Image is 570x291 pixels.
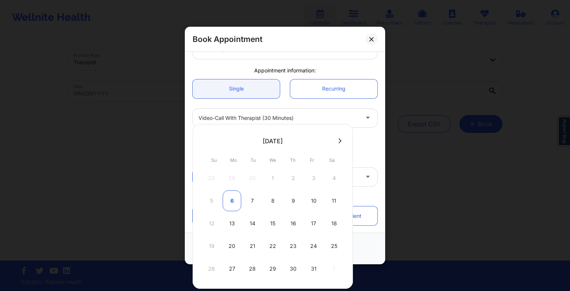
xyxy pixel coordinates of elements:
div: Patient information: [187,194,383,202]
div: Fri Oct 24 2025 [304,236,323,256]
div: Wed Oct 15 2025 [263,213,282,234]
div: Wed Oct 29 2025 [263,258,282,279]
div: Fri Oct 17 2025 [304,213,323,234]
div: Thu Oct 30 2025 [284,258,302,279]
h2: Book Appointment [193,34,262,44]
a: Recurring [290,79,377,98]
div: Wed Oct 22 2025 [263,236,282,256]
div: Fri Oct 10 2025 [304,190,323,211]
div: Wed Oct 08 2025 [263,190,282,211]
abbr: Thursday [290,157,295,163]
div: Appointment information: [187,67,383,74]
div: Mon Oct 06 2025 [223,190,241,211]
abbr: Tuesday [250,157,256,163]
div: Thu Oct 23 2025 [284,236,302,256]
div: Thu Oct 09 2025 [284,190,302,211]
div: Mon Oct 13 2025 [223,213,241,234]
abbr: Wednesday [269,157,276,163]
div: Mon Oct 27 2025 [223,258,241,279]
div: Tue Oct 28 2025 [243,258,262,279]
div: Video-Call with Therapist (30 minutes) [199,109,359,127]
div: Sat Oct 11 2025 [325,190,343,211]
div: [DATE] [263,137,283,145]
div: [PERSON_NAME] [199,40,351,59]
div: Tue Oct 07 2025 [243,190,262,211]
div: Sat Oct 25 2025 [325,236,343,256]
div: Fri Oct 31 2025 [304,258,323,279]
abbr: Friday [310,157,314,163]
abbr: Saturday [329,157,335,163]
div: Tue Oct 14 2025 [243,213,262,234]
div: Thu Oct 16 2025 [284,213,302,234]
abbr: Monday [230,157,237,163]
div: Tue Oct 21 2025 [243,236,262,256]
abbr: Sunday [211,157,217,163]
div: Sat Oct 18 2025 [325,213,343,234]
a: Single [193,79,280,98]
div: Mon Oct 20 2025 [223,236,241,256]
